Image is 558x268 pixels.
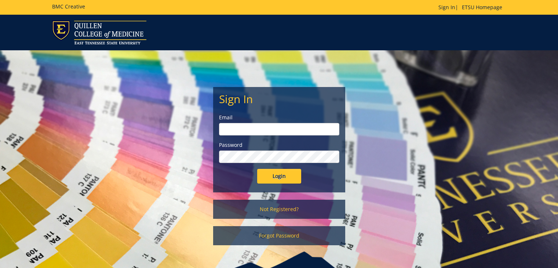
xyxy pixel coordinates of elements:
label: Password [219,141,339,149]
input: Login [257,169,301,184]
label: Email [219,114,339,121]
h2: Sign In [219,93,339,105]
a: Not Registered? [213,200,345,219]
h5: BMC Creative [52,4,85,9]
a: ETSU Homepage [458,4,506,11]
p: | [438,4,506,11]
a: Sign In [438,4,455,11]
a: Forgot Password [213,226,345,245]
img: ETSU logo [52,21,146,44]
